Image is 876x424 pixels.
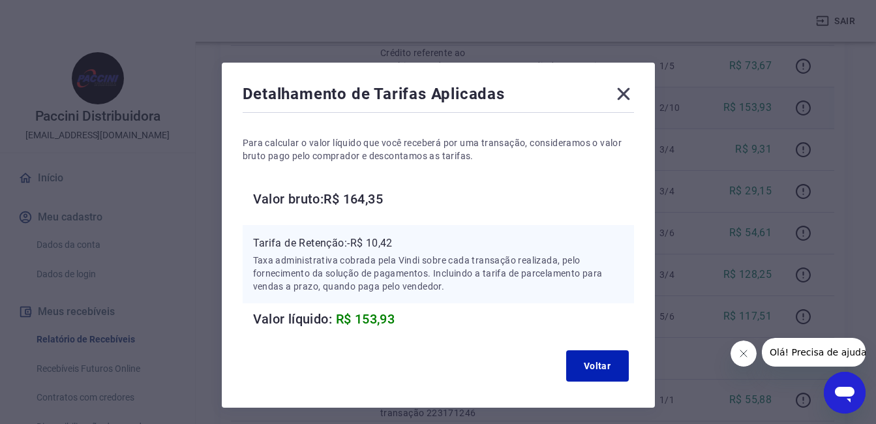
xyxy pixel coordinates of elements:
[762,338,866,367] iframe: Mensagem da empresa
[243,136,634,162] p: Para calcular o valor líquido que você receberá por uma transação, consideramos o valor bruto pag...
[566,350,629,382] button: Voltar
[253,189,634,209] h6: Valor bruto: R$ 164,35
[824,372,866,414] iframe: Botão para abrir a janela de mensagens
[336,311,395,327] span: R$ 153,93
[243,83,634,110] div: Detalhamento de Tarifas Aplicadas
[253,235,624,251] p: Tarifa de Retenção: -R$ 10,42
[253,254,624,293] p: Taxa administrativa cobrada pela Vindi sobre cada transação realizada, pelo fornecimento da soluç...
[8,9,110,20] span: Olá! Precisa de ajuda?
[253,309,634,329] h6: Valor líquido:
[731,341,757,367] iframe: Fechar mensagem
